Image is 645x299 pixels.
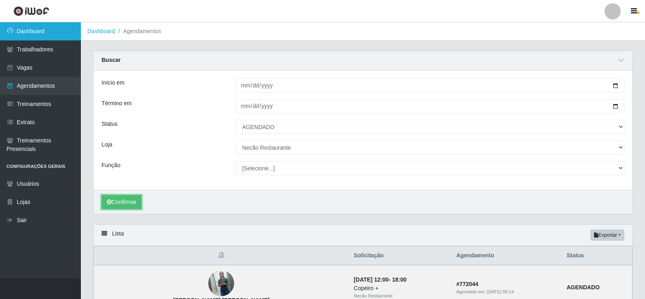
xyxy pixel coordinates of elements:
[81,22,645,41] nav: breadcrumb
[235,78,624,93] input: 00/00/0000
[115,27,161,36] li: Agendamentos
[590,229,624,241] button: Exportar
[93,225,632,246] div: Lista
[102,161,121,170] label: Função
[235,99,624,113] input: 00/00/0000
[102,120,118,128] label: Status
[102,78,125,87] label: Início em
[451,246,562,265] th: Agendamento
[392,276,407,283] time: 18:00
[562,246,632,265] th: Status
[487,289,514,294] time: [DATE] 09:14
[102,99,132,108] label: Término em
[354,276,389,283] time: [DATE] 12:00
[567,284,600,291] strong: AGENDADO
[102,57,121,63] strong: Buscar
[87,28,115,34] a: Dashboard
[102,195,142,209] button: Confirmar
[354,276,406,283] strong: -
[349,246,452,265] th: Solicitação
[456,288,557,295] div: Agendado em:
[456,281,478,287] strong: # 772044
[354,284,447,293] div: Copeiro +
[102,140,112,149] label: Loja
[13,6,49,16] img: CoreUI Logo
